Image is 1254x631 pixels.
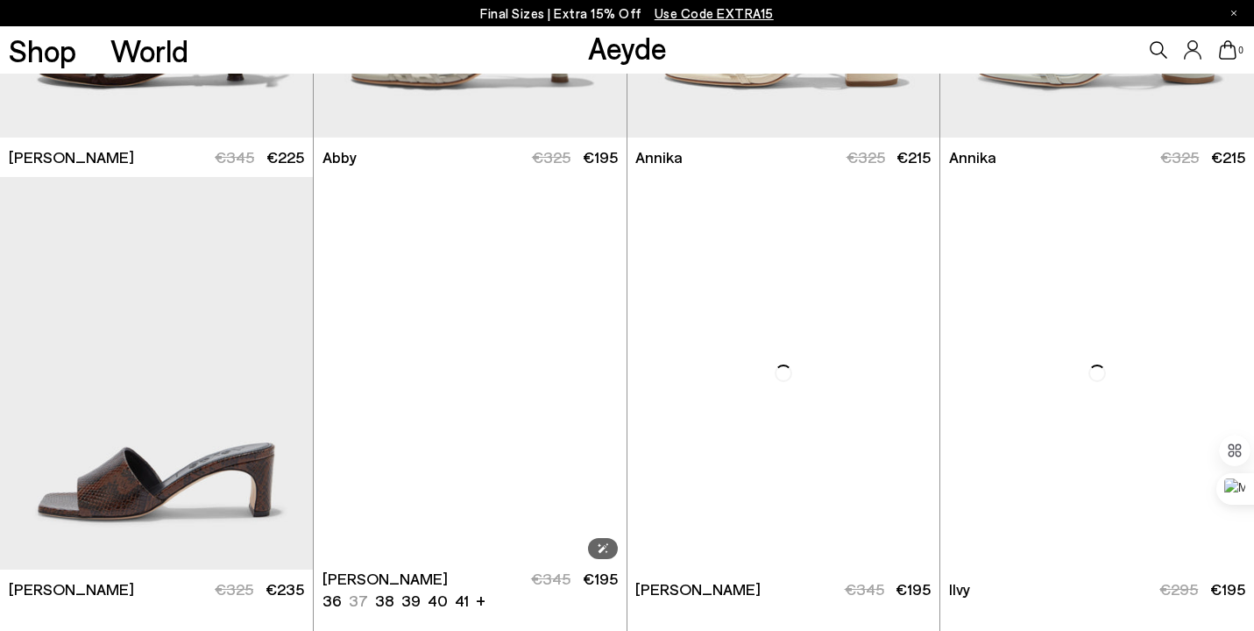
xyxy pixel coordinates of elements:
a: [PERSON_NAME] €345 €195 [627,570,940,609]
li: 39 [401,590,421,612]
span: Annika [635,146,683,168]
span: [PERSON_NAME] [9,146,134,168]
img: Libby Leather Kitten-Heel Sandals [627,177,940,571]
a: [PERSON_NAME] 36 37 38 39 40 41 + €345 €195 [314,570,627,609]
span: €325 [847,147,885,167]
img: Ilvy Leather Mules [940,177,1254,571]
li: 41 [455,590,469,612]
span: Abby [322,146,357,168]
span: €295 [1159,579,1198,599]
span: €325 [1160,147,1199,167]
a: World [110,35,188,66]
li: 36 [322,590,342,612]
a: Aeyde [588,29,667,66]
span: 0 [1236,46,1245,55]
span: €195 [896,579,931,599]
a: Abby €325 €195 [314,138,627,177]
span: Navigate to /collections/ss25-final-sizes [655,5,774,21]
a: Next slide Previous slide [314,177,627,571]
span: €345 [531,569,570,588]
span: €195 [1210,579,1245,599]
span: €195 [583,147,618,167]
p: Final Sizes | Extra 15% Off [480,3,774,25]
span: €345 [845,579,884,599]
img: Libby Leather Kitten-Heel Sandals [314,177,627,571]
span: [PERSON_NAME] [635,578,761,600]
li: 38 [375,590,394,612]
span: €325 [532,147,570,167]
span: €325 [215,579,253,599]
a: Annika €325 €215 [627,138,940,177]
span: [PERSON_NAME] [322,568,448,590]
a: 0 [1219,40,1236,60]
span: €345 [215,147,254,167]
span: €215 [1211,147,1245,167]
span: €215 [896,147,931,167]
a: Annika €325 €215 [940,138,1254,177]
a: Ilvy €295 €195 [940,570,1254,609]
li: + [476,588,485,612]
span: €235 [266,579,304,599]
ul: variant [322,590,464,612]
span: €225 [266,147,304,167]
li: 40 [428,590,448,612]
span: [PERSON_NAME] [9,578,134,600]
span: Annika [949,146,996,168]
a: Shop [9,35,76,66]
span: €195 [583,569,618,588]
span: Ilvy [949,578,970,600]
div: 1 / 6 [314,177,627,571]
